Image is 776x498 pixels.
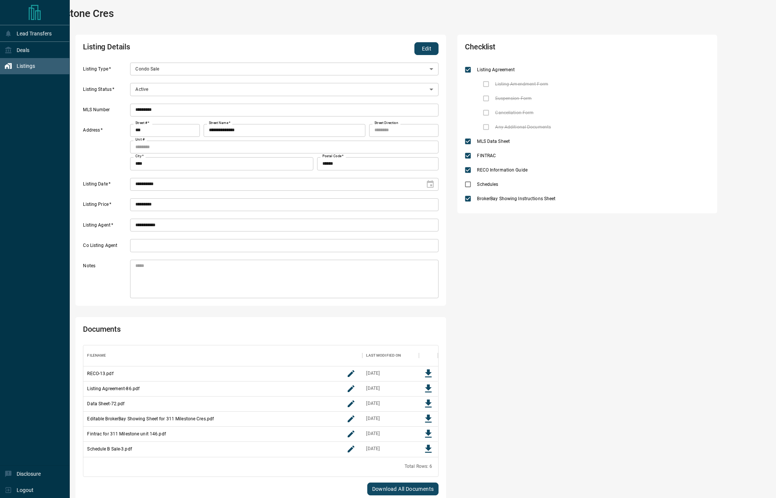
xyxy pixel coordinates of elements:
button: rename button [344,396,359,411]
span: Listing Agreement [475,66,517,73]
button: Download File [421,411,436,426]
span: MLS Data Sheet [475,138,512,145]
div: Condo Sale [130,63,439,75]
label: Unit # [135,137,145,142]
button: Download File [421,441,436,457]
h2: Checklist [465,42,612,55]
button: Download File [421,426,436,441]
span: Any Additional Documents [493,124,553,130]
div: Aug 16, 2025 [366,446,380,452]
h2: Documents [83,325,296,337]
label: Listing Price [83,201,128,211]
button: Download File [421,381,436,396]
p: Schedule B Sale-3.pdf [87,446,132,452]
div: Active [130,83,439,96]
label: Postal Code [322,154,344,159]
button: Download File [421,366,436,381]
button: Edit [414,42,439,55]
p: Listing Agreement-86.pdf [87,385,140,392]
button: rename button [344,426,359,441]
div: Aug 15, 2025 [366,385,380,392]
span: Listing Amendment Form [493,81,550,87]
p: Data Sheet-72.pdf [87,400,124,407]
p: Editable BrokerBay Showing Sheet for 311 Milestone Cres.pdf [87,415,214,422]
div: Total Rows: 6 [405,463,432,470]
label: Listing Type [83,66,128,76]
span: Cancellation Form [493,109,535,116]
div: Aug 15, 2025 [366,370,380,377]
span: Suspension Form [493,95,534,102]
div: Last Modified On [366,345,401,366]
div: Last Modified On [362,345,419,366]
div: Aug 16, 2025 [366,415,380,422]
button: Download All Documents [367,483,439,495]
span: RECO Information Guide [475,167,529,173]
button: rename button [344,411,359,426]
label: Listing Date [83,181,128,191]
button: rename button [344,366,359,381]
label: Listing Status [83,86,128,96]
h2: Listing Details [83,42,296,55]
label: MLS Number [83,107,128,116]
span: FINTRAC [475,152,498,159]
button: Download File [421,396,436,411]
label: Street Name [209,121,230,126]
p: RECO-13.pdf [87,370,113,377]
div: Filename [87,345,106,366]
span: BrokerBay Showing Instructions Sheet [475,195,557,202]
button: rename button [344,441,359,457]
div: Filename [83,345,362,366]
label: Address [83,127,128,170]
button: rename button [344,381,359,396]
p: Fintrac for 311 Milestone unit 146.pdf [87,431,166,437]
div: Aug 16, 2025 [366,431,380,437]
label: Co Listing Agent [83,242,128,252]
label: Notes [83,263,128,298]
label: City [135,154,144,159]
span: Schedules [475,181,500,188]
label: Listing Agent [83,222,128,232]
label: Street Direction [374,121,398,126]
div: Aug 15, 2025 [366,400,380,407]
label: Street # [135,121,149,126]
